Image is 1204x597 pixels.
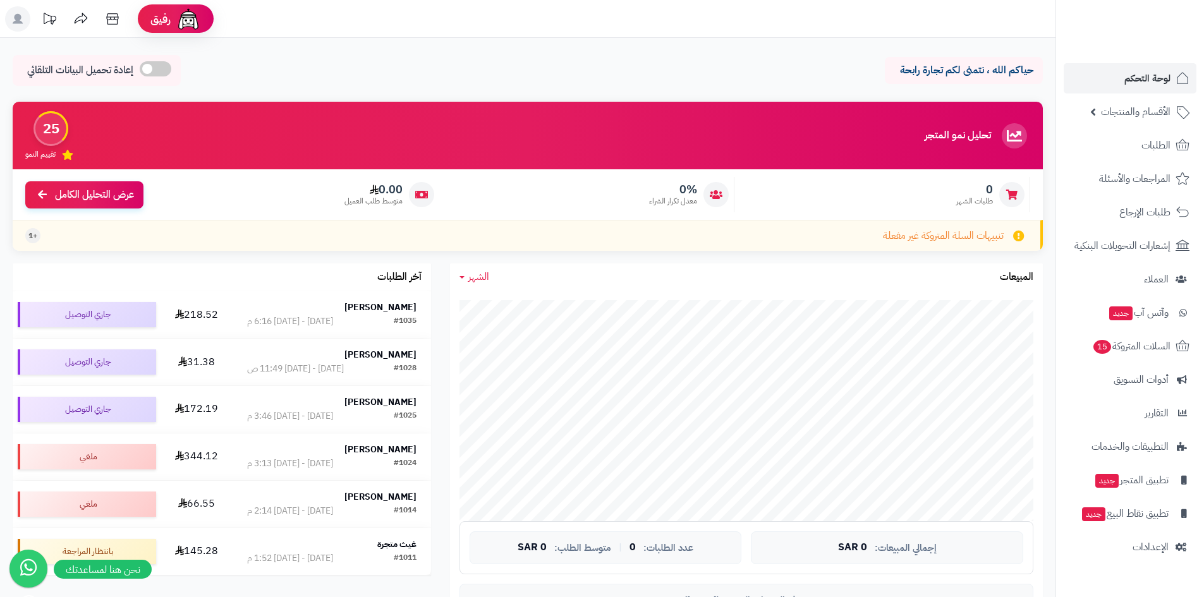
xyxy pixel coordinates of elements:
a: تحديثات المنصة [33,6,65,35]
span: أدوات التسويق [1114,371,1169,389]
span: معدل تكرار الشراء [649,196,697,207]
span: جديد [1109,306,1133,320]
span: لوحة التحكم [1124,69,1171,87]
span: 0.00 [344,183,403,196]
td: 145.28 [161,528,232,575]
div: جاري التوصيل [18,302,156,327]
td: 172.19 [161,386,232,433]
div: جاري التوصيل [18,397,156,422]
span: عرض التحليل الكامل [55,188,134,202]
div: #1014 [394,505,417,517]
h3: تحليل نمو المتجر [925,130,991,142]
span: 0 [629,542,636,553]
h3: آخر الطلبات [377,272,422,283]
img: ai-face.png [176,6,201,32]
h3: المبيعات [1000,272,1033,283]
div: بانتظار المراجعة [18,539,156,564]
a: المراجعات والأسئلة [1064,164,1196,194]
span: إعادة تحميل البيانات التلقائي [27,63,133,78]
span: تطبيق المتجر [1094,471,1169,489]
span: عدد الطلبات: [643,543,693,553]
span: +1 [28,231,37,241]
div: #1028 [394,363,417,375]
td: 218.52 [161,291,232,338]
a: الطلبات [1064,130,1196,160]
span: وآتس آب [1108,304,1169,322]
a: التقارير [1064,398,1196,428]
span: تقييم النمو [25,149,56,160]
td: 344.12 [161,433,232,480]
div: #1024 [394,457,417,470]
span: جديد [1095,474,1119,488]
div: #1011 [394,552,417,565]
span: الأقسام والمنتجات [1101,103,1171,121]
a: لوحة التحكم [1064,63,1196,93]
strong: [PERSON_NAME] [344,490,417,504]
a: العملاء [1064,264,1196,294]
span: التطبيقات والخدمات [1092,438,1169,455]
div: [DATE] - [DATE] 6:16 م [247,315,333,328]
span: الإعدادات [1133,538,1169,556]
a: السلات المتروكة15 [1064,331,1196,361]
span: الشهر [468,269,489,284]
strong: [PERSON_NAME] [344,301,417,314]
a: إشعارات التحويلات البنكية [1064,231,1196,261]
span: 0 SAR [838,542,867,553]
span: إجمالي المبيعات: [875,543,937,553]
div: [DATE] - [DATE] 2:14 م [247,505,333,517]
div: ملغي [18,444,156,469]
div: جاري التوصيل [18,349,156,375]
strong: غيث متجرة [377,538,417,551]
strong: [PERSON_NAME] [344,395,417,409]
span: متوسط طلب العميل [344,196,403,207]
span: المراجعات والأسئلة [1099,170,1171,188]
div: [DATE] - [DATE] 3:46 م [247,410,333,423]
span: تطبيق نقاط البيع [1081,505,1169,522]
a: تطبيق نقاط البيعجديد [1064,498,1196,529]
span: التقارير [1145,404,1169,422]
strong: [PERSON_NAME] [344,348,417,361]
span: تنبيهات السلة المتروكة غير مفعلة [883,229,1004,243]
a: الإعدادات [1064,532,1196,562]
span: | [619,543,622,552]
span: رفيق [150,11,171,27]
div: [DATE] - [DATE] 1:52 م [247,552,333,565]
a: وآتس آبجديد [1064,298,1196,328]
div: [DATE] - [DATE] 11:49 ص [247,363,344,375]
a: التطبيقات والخدمات [1064,431,1196,462]
span: 0% [649,183,697,196]
a: الشهر [459,270,489,284]
span: 0 SAR [518,542,547,553]
strong: [PERSON_NAME] [344,443,417,456]
div: #1025 [394,410,417,423]
span: العملاء [1144,270,1169,288]
a: عرض التحليل الكامل [25,181,143,208]
span: السلات المتروكة [1092,337,1171,355]
span: طلبات الشهر [956,196,993,207]
td: 31.38 [161,339,232,385]
a: أدوات التسويق [1064,365,1196,395]
div: ملغي [18,491,156,517]
span: 0 [956,183,993,196]
span: إشعارات التحويلات البنكية [1074,237,1171,255]
a: طلبات الإرجاع [1064,197,1196,227]
p: حياكم الله ، نتمنى لكم تجارة رابحة [894,63,1033,78]
span: متوسط الطلب: [554,543,611,553]
span: جديد [1082,507,1105,521]
td: 66.55 [161,481,232,528]
span: 15 [1093,340,1111,354]
span: طلبات الإرجاع [1119,203,1171,221]
a: تطبيق المتجرجديد [1064,465,1196,495]
span: الطلبات [1141,136,1171,154]
div: [DATE] - [DATE] 3:13 م [247,457,333,470]
div: #1035 [394,315,417,328]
